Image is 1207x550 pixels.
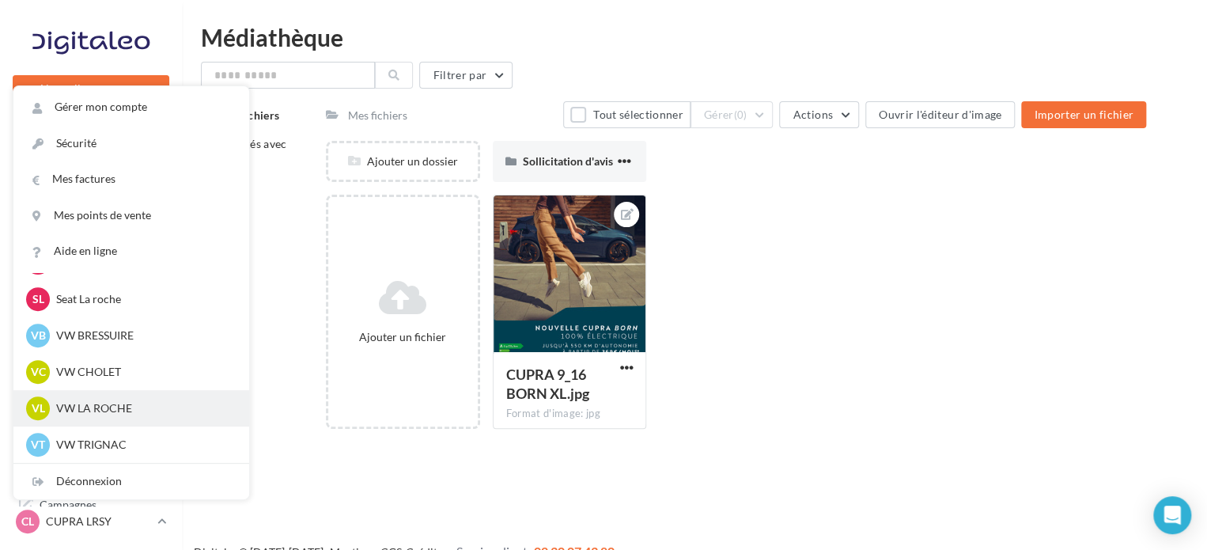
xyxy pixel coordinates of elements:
[216,137,287,166] span: Partagés avec moi
[13,198,249,233] a: Mes points de vente
[9,317,172,350] a: Contacts
[56,328,230,343] p: VW BRESSUIRE
[56,400,230,416] p: VW LA ROCHE
[21,514,34,529] span: CL
[13,506,169,537] a: CL CUPRA LRSY
[419,62,513,89] button: Filtrer par
[563,101,690,128] button: Tout sélectionner
[9,158,172,192] a: Opérations
[9,197,172,231] a: Boîte de réception1
[734,108,747,121] span: (0)
[9,238,172,271] a: Visibilité en ligne
[779,101,858,128] button: Actions
[13,464,249,499] div: Déconnexion
[691,101,774,128] button: Gérer(0)
[348,108,407,123] div: Mes fichiers
[506,366,589,402] span: CUPRA 9_16 BORN XL.jpg
[335,329,471,345] div: Ajouter un fichier
[13,233,249,269] a: Aide en ligne
[523,154,613,168] span: Sollicitation d'avis
[56,364,230,380] p: VW CHOLET
[793,108,832,121] span: Actions
[31,364,46,380] span: VC
[9,434,172,481] a: PLV et print personnalisable
[506,407,634,421] div: Format d'image: jpg
[9,396,172,429] a: Calendrier
[13,75,169,102] button: Nouvelle campagne
[56,437,230,453] p: VW TRIGNAC
[1153,496,1191,534] div: Open Intercom Messenger
[13,126,249,161] a: Sécurité
[13,161,249,197] a: Mes factures
[56,291,230,307] p: Seat La roche
[32,400,45,416] span: VL
[865,101,1015,128] button: Ouvrir l'éditeur d'image
[13,89,249,125] a: Gérer mon compte
[46,514,151,529] p: CUPRA LRSY
[9,356,172,389] a: Médiathèque
[31,328,46,343] span: VB
[1021,101,1146,128] button: Importer un fichier
[1034,108,1133,121] span: Importer un fichier
[9,119,166,152] button: Notifications
[31,437,45,453] span: VT
[201,25,1188,49] div: Médiathèque
[32,291,44,307] span: SL
[9,278,172,311] a: Campagnes
[328,154,478,169] div: Ajouter un dossier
